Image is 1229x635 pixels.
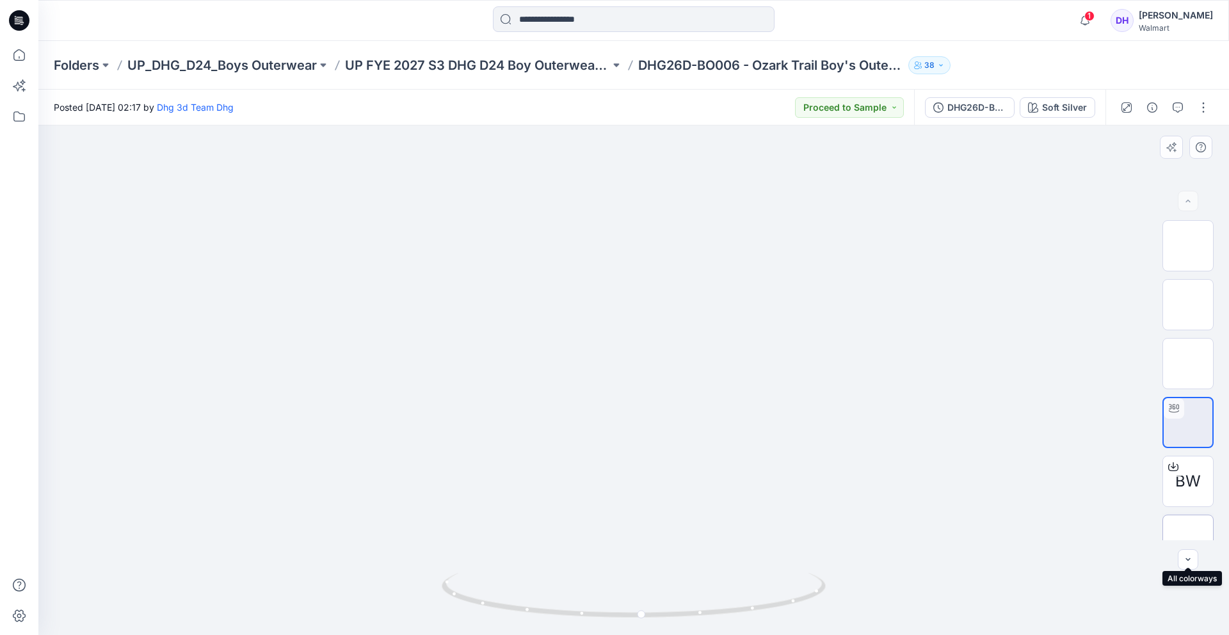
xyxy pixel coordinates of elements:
[345,56,610,74] a: UP FYE 2027 S3 DHG D24 Boy Outerwear - Ozark Trail
[54,56,99,74] a: Folders
[1020,97,1095,118] button: Soft Silver
[1142,97,1162,118] button: Details
[1139,23,1213,33] div: Walmart
[1111,9,1134,32] div: DH
[638,56,903,74] p: DHG26D-BO006 - Ozark Trail Boy's Outerwear - Softshell V2
[1084,11,1095,21] span: 1
[1042,100,1087,115] div: Soft Silver
[1139,8,1213,23] div: [PERSON_NAME]
[947,100,1006,115] div: DHG26D-BO006 - Ozark Trail-Boy's Outerwear - Softshell V2
[908,56,951,74] button: 38
[54,100,234,114] span: Posted [DATE] 02:17 by
[924,58,935,72] p: 38
[1175,470,1201,493] span: BW
[157,102,234,113] a: Dhg 3d Team Dhg
[925,97,1015,118] button: DHG26D-BO006 - Ozark Trail-Boy's Outerwear - Softshell V2
[127,56,317,74] a: UP_DHG_D24_Boys Outerwear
